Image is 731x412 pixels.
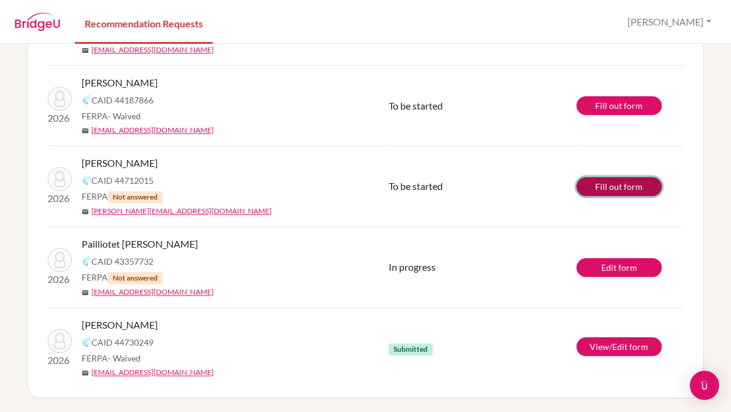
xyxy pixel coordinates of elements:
span: To be started [389,180,443,192]
span: mail [82,47,89,54]
a: [EMAIL_ADDRESS][DOMAIN_NAME] [91,287,214,298]
span: FERPA [82,352,141,365]
span: CAID 44730249 [91,336,154,349]
span: [PERSON_NAME] [82,318,158,332]
img: Pailliotet Oreamuno, Lara [48,248,72,272]
span: mail [82,289,89,296]
span: CAID 44712015 [91,174,154,187]
img: BridgeU logo [15,13,60,31]
img: Common App logo [82,95,91,105]
a: Edit form [576,258,662,277]
span: Not answered [108,272,163,284]
span: FERPA [82,271,163,284]
a: [EMAIL_ADDRESS][DOMAIN_NAME] [91,44,214,55]
p: 2026 [48,111,72,125]
p: 2026 [48,191,72,206]
img: Najmias, Isaac [48,86,72,111]
span: CAID 44187866 [91,94,154,106]
span: Not answered [108,191,163,203]
img: Common App logo [82,256,91,266]
span: [PERSON_NAME] [82,156,158,170]
p: 2026 [48,353,72,368]
a: Fill out form [576,177,662,196]
img: Chasí, Adrián [48,167,72,191]
a: View/Edit form [576,337,662,356]
span: FERPA [82,190,163,203]
span: Submitted [389,343,433,355]
span: [PERSON_NAME] [82,75,158,90]
a: [EMAIL_ADDRESS][DOMAIN_NAME] [91,367,214,378]
span: FERPA [82,110,141,122]
span: To be started [389,100,443,111]
a: [PERSON_NAME][EMAIL_ADDRESS][DOMAIN_NAME] [91,206,272,217]
span: mail [82,208,89,215]
button: [PERSON_NAME] [622,10,716,33]
span: - Waived [108,111,141,121]
img: Davidson, Ruby [48,329,72,353]
span: mail [82,369,89,377]
a: Recommendation Requests [75,2,213,44]
img: Common App logo [82,337,91,347]
span: In progress [389,261,436,273]
span: CAID 43357732 [91,255,154,268]
p: 2026 [48,272,72,287]
a: [EMAIL_ADDRESS][DOMAIN_NAME] [91,125,214,136]
span: - Waived [108,353,141,363]
span: mail [82,127,89,134]
img: Common App logo [82,175,91,185]
div: Open Intercom Messenger [690,371,719,400]
a: Fill out form [576,96,662,115]
span: Pailliotet [PERSON_NAME] [82,237,198,251]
